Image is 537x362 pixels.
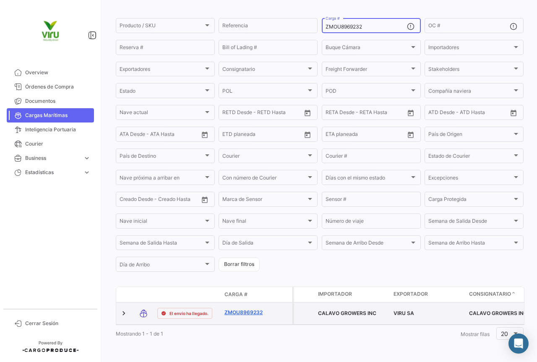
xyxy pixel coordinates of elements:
span: Stakeholders [428,68,512,73]
span: Día de Arribo [120,263,203,269]
datatable-header-cell: Carga Protegida [294,287,315,302]
span: Cargas Marítimas [25,112,91,119]
input: ATA Hasta [151,133,189,138]
span: expand_more [83,169,91,176]
a: ZMOU8969232 [224,309,268,316]
span: Nave inicial [120,219,203,225]
span: Excepciones [428,176,512,182]
span: Exportadores [120,68,203,73]
a: Overview [7,65,94,80]
span: Con número de Courier [222,176,306,182]
span: expand_more [83,154,91,162]
button: Open calendar [404,128,417,141]
span: Compañía naviera [428,89,512,95]
span: Importadores [428,46,512,52]
span: Nave próxima a arribar en [120,176,203,182]
a: Inteligencia Portuaria [7,122,94,137]
button: Open calendar [404,107,417,119]
span: Semana de Arribo Desde [326,241,409,247]
span: Nave actual [120,111,203,117]
span: Consignatario [222,68,306,73]
a: Courier [7,137,94,151]
span: Courier [222,154,306,160]
input: Hasta [243,133,281,138]
span: Exportador [394,290,428,298]
input: Creado Hasta [159,198,197,203]
span: Importador [318,290,352,298]
button: Open calendar [507,107,520,119]
span: Marca de Sensor [222,198,306,203]
span: Overview [25,69,91,76]
span: CALAVO GROWERS INC [469,310,527,316]
span: Business [25,154,80,162]
span: Buque Cámara [326,46,409,52]
span: Mostrar filas [461,331,490,337]
span: Estado [120,89,203,95]
datatable-header-cell: Póliza [271,291,292,298]
input: ATA Desde [120,133,145,138]
span: POD [326,89,409,95]
span: Cerrar Sesión [25,320,91,327]
span: Producto / SKU [120,24,203,30]
span: Consignatario [469,290,511,298]
span: País de Origen [428,133,512,138]
input: Desde [222,111,237,117]
button: Open calendar [301,128,314,141]
span: El envío ha llegado. [169,310,209,317]
button: Borrar filtros [219,258,260,271]
datatable-header-cell: Importador [315,287,390,302]
span: Órdenes de Compra [25,83,91,91]
input: Hasta [347,111,384,117]
span: 20 [501,330,508,337]
span: CALAVO GROWERS INC [318,310,376,316]
span: Carga Protegida [428,198,512,203]
span: Semana de Salida Desde [428,219,512,225]
span: Estado de Courier [428,154,512,160]
span: Mostrando 1 - 1 de 1 [116,331,163,337]
span: Carga # [224,291,248,298]
input: Hasta [243,111,281,117]
input: ATD Desde [428,111,455,117]
div: Abrir Intercom Messenger [508,333,529,354]
datatable-header-cell: Modo de Transporte [133,291,154,298]
span: Estadísticas [25,169,80,176]
span: Semana de Salida Hasta [120,241,203,247]
img: viru.png [29,10,71,52]
button: Open calendar [198,128,211,141]
span: Semana de Arribo Hasta [428,241,512,247]
a: Cargas Marítimas [7,108,94,122]
span: Días con el mismo estado [326,176,409,182]
datatable-header-cell: Carga # [221,287,271,302]
input: Hasta [347,133,384,138]
input: Desde [326,133,341,138]
span: País de Destino [120,154,203,160]
span: VIRU SA [394,310,414,316]
span: Freight Forwarder [326,68,409,73]
button: Open calendar [198,193,211,206]
input: Desde [326,111,341,117]
input: ATD Hasta [461,111,498,117]
span: Documentos [25,97,91,105]
span: Día de Salida [222,241,306,247]
span: Courier [25,140,91,148]
span: POL [222,89,306,95]
input: Desde [222,133,237,138]
a: Documentos [7,94,94,108]
input: Creado Desde [120,198,153,203]
a: Expand/Collapse Row [120,309,128,318]
datatable-header-cell: Estado de Envio [154,291,221,298]
span: Nave final [222,219,306,225]
span: Inteligencia Portuaria [25,126,91,133]
a: Órdenes de Compra [7,80,94,94]
button: Open calendar [301,107,314,119]
datatable-header-cell: Exportador [390,287,466,302]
